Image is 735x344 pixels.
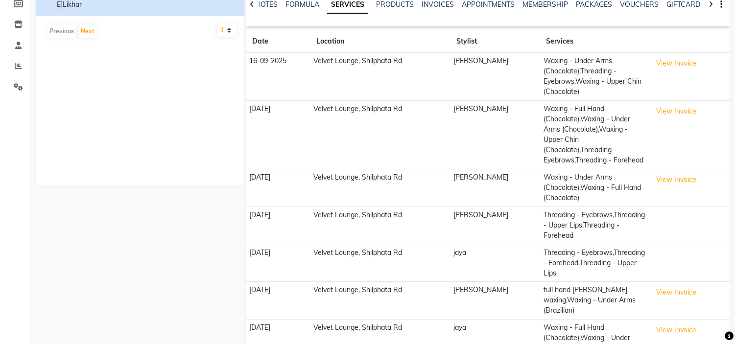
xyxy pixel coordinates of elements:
[246,53,310,101] td: 16-09-2025
[246,206,310,244] td: [DATE]
[541,100,649,169] td: Waxing - Full Hand (Chocolate),Waxing - Under Arms (Chocolate),Waxing - Upper Chin (Chocolate),Th...
[541,206,649,244] td: Threading - Eyebrows,Threading - Upper Lips,Threading - Forehead
[541,30,649,53] th: Services
[246,30,310,53] th: Date
[541,244,649,282] td: Threading - Eyebrows,Threading - Forehead,Threading - Upper Lips
[310,244,450,282] td: Velvet Lounge, Shilphata Rd
[310,100,450,169] td: Velvet Lounge, Shilphata Rd
[246,100,310,169] td: [DATE]
[310,53,450,101] td: Velvet Lounge, Shilphata Rd
[450,53,541,101] td: [PERSON_NAME]
[541,169,649,206] td: Waxing - Under Arms (Chocolate),Waxing - Full Hand (Chocolate)
[652,104,701,119] button: View Invoice
[310,281,450,319] td: Velvet Lounge, Shilphata Rd
[310,206,450,244] td: Velvet Lounge, Shilphata Rd
[450,244,541,282] td: jaya
[652,285,701,300] button: View Invoice
[652,56,701,71] button: View Invoice
[541,53,649,101] td: Waxing - Under Arms (Chocolate),Threading - Eyebrows,Waxing - Upper Chin (Chocolate)
[450,30,541,53] th: Stylist
[450,281,541,319] td: [PERSON_NAME]
[246,281,310,319] td: [DATE]
[246,244,310,282] td: [DATE]
[652,172,701,187] button: View Invoice
[652,322,701,338] button: View Invoice
[78,24,97,38] button: Next
[450,169,541,206] td: [PERSON_NAME]
[450,206,541,244] td: [PERSON_NAME]
[541,281,649,319] td: full hand [PERSON_NAME] waxing,Waxing - Under Arms (Brazilian)
[246,169,310,206] td: [DATE]
[310,30,450,53] th: Location
[450,100,541,169] td: [PERSON_NAME]
[310,169,450,206] td: Velvet Lounge, Shilphata Rd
